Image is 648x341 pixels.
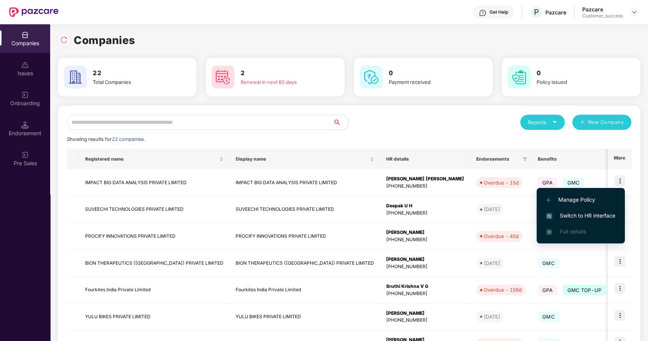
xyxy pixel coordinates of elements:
img: svg+xml;base64,PHN2ZyB4bWxucz0iaHR0cDovL3d3dy53My5vcmcvMjAwMC9zdmciIHdpZHRoPSI2MCIgaGVpZ2h0PSI2MC... [360,66,383,88]
td: Fourkites India Private Limited [79,277,230,304]
td: IMPACT BIG DATA ANALYSIS PRIVATE LIMITED [79,169,230,196]
img: svg+xml;base64,PHN2ZyB4bWxucz0iaHR0cDovL3d3dy53My5vcmcvMjAwMC9zdmciIHdpZHRoPSIxNiIgaGVpZ2h0PSIxNi... [546,213,552,219]
div: Pazcare [545,9,566,16]
span: New Company [588,118,624,126]
span: Endorsements [476,156,520,162]
span: Full details [560,228,586,235]
img: svg+xml;base64,PHN2ZyBpZD0iQ29tcGFuaWVzIiB4bWxucz0iaHR0cDovL3d3dy53My5vcmcvMjAwMC9zdmciIHdpZHRoPS... [21,31,29,39]
img: svg+xml;base64,PHN2ZyB4bWxucz0iaHR0cDovL3d3dy53My5vcmcvMjAwMC9zdmciIHdpZHRoPSIxNi4zNjMiIGhlaWdodD... [546,229,552,235]
span: filter [521,155,529,164]
td: YULU BIKES PRIVATE LIMITED [230,304,380,331]
div: Reports [528,118,557,126]
img: svg+xml;base64,PHN2ZyB3aWR0aD0iMjAiIGhlaWdodD0iMjAiIHZpZXdCb3g9IjAgMCAyMCAyMCIgZmlsbD0ibm9uZSIgeG... [21,151,29,159]
div: Overdue - 40d [484,232,519,240]
span: search [333,119,349,125]
span: GMC [538,258,559,268]
h3: 0 [389,68,471,78]
div: [PHONE_NUMBER] [386,290,464,297]
div: [DATE] [484,259,500,267]
div: Customer_success [582,13,623,19]
span: GMC [538,311,559,322]
div: Total Companies [93,78,175,86]
td: YULU BIKES PRIVATE LIMITED [79,304,230,331]
img: svg+xml;base64,PHN2ZyBpZD0iRHJvcGRvd24tMzJ4MzIiIHhtbG5zPSJodHRwOi8vd3d3LnczLm9yZy8yMDAwL3N2ZyIgd2... [631,9,637,15]
span: Switch to HR interface [546,212,615,220]
h1: Companies [74,32,135,49]
th: HR details [380,149,470,169]
div: Payment received [389,78,471,86]
div: [PHONE_NUMBER] [386,210,464,217]
span: Showing results for [67,136,145,142]
span: caret-down [552,120,557,125]
img: icon [615,310,625,320]
img: icon [615,256,625,267]
td: PROCIFY INNOVATIONS PRIVATE LIMITED [79,223,230,250]
div: Policy issued [537,78,619,86]
span: GMC TOP-UP [563,285,606,295]
td: SUVEECHI TECHNOLOGIES PRIVATE LIMITED [230,196,380,223]
div: [DATE] [484,205,500,213]
td: BION THERAPEUTICS ([GEOGRAPHIC_DATA]) PRIVATE LIMITED [79,250,230,277]
span: plus [580,120,585,126]
div: [PERSON_NAME] [386,310,464,317]
img: svg+xml;base64,PHN2ZyB4bWxucz0iaHR0cDovL3d3dy53My5vcmcvMjAwMC9zdmciIHdpZHRoPSI2MCIgaGVpZ2h0PSI2MC... [212,66,234,88]
span: Registered name [85,156,218,162]
th: Display name [230,149,380,169]
th: More [608,149,631,169]
img: svg+xml;base64,PHN2ZyB4bWxucz0iaHR0cDovL3d3dy53My5vcmcvMjAwMC9zdmciIHdpZHRoPSI2MCIgaGVpZ2h0PSI2MC... [64,66,87,88]
button: search [333,115,349,130]
div: Pazcare [582,6,623,13]
div: Overdue - 15d [484,179,519,186]
div: [PERSON_NAME] [386,229,464,236]
div: Get Help [490,9,508,15]
img: svg+xml;base64,PHN2ZyBpZD0iSXNzdWVzX2Rpc2FibGVkIiB4bWxucz0iaHR0cDovL3d3dy53My5vcmcvMjAwMC9zdmciIH... [21,61,29,69]
td: IMPACT BIG DATA ANALYSIS PRIVATE LIMITED [230,169,380,196]
div: [PHONE_NUMBER] [386,183,464,190]
div: [PERSON_NAME] [386,256,464,263]
div: Deepak U H [386,202,464,210]
span: 22 companies. [112,136,145,142]
button: plusNew Company [572,115,631,130]
td: SUVEECHI TECHNOLOGIES PRIVATE LIMITED [79,196,230,223]
div: [PHONE_NUMBER] [386,263,464,270]
div: [PHONE_NUMBER] [386,317,464,324]
span: P [534,8,539,17]
img: New Pazcare Logo [9,7,59,17]
span: GPA [538,285,557,295]
span: Display name [236,156,368,162]
img: icon [615,283,625,294]
td: Fourkites India Private Limited [230,277,380,304]
div: [PHONE_NUMBER] [386,236,464,243]
div: Sruthi Krishna V G [386,283,464,290]
h3: 22 [93,68,175,78]
img: svg+xml;base64,PHN2ZyB4bWxucz0iaHR0cDovL3d3dy53My5vcmcvMjAwMC9zdmciIHdpZHRoPSI2MCIgaGVpZ2h0PSI2MC... [508,66,531,88]
div: Overdue - 156d [484,286,522,294]
img: icon [615,175,625,186]
td: PROCIFY INNOVATIONS PRIVATE LIMITED [230,223,380,250]
th: Registered name [79,149,230,169]
img: svg+xml;base64,PHN2ZyB3aWR0aD0iMTQuNSIgaGVpZ2h0PSIxNC41IiB2aWV3Qm94PSIwIDAgMTYgMTYiIGZpbGw9Im5vbm... [21,121,29,129]
span: Manage Policy [546,196,615,204]
div: Renewal in next 60 days [241,78,323,86]
div: [DATE] [484,313,500,320]
div: [PERSON_NAME] [PERSON_NAME] [386,175,464,183]
img: svg+xml;base64,PHN2ZyB3aWR0aD0iMjAiIGhlaWdodD0iMjAiIHZpZXdCb3g9IjAgMCAyMCAyMCIgZmlsbD0ibm9uZSIgeG... [21,91,29,99]
img: svg+xml;base64,PHN2ZyB4bWxucz0iaHR0cDovL3d3dy53My5vcmcvMjAwMC9zdmciIHdpZHRoPSIxMi4yMDEiIGhlaWdodD... [546,198,551,202]
span: GPA [538,177,557,188]
span: GMC [563,177,585,188]
span: filter [523,157,527,161]
h3: 2 [241,68,323,78]
img: svg+xml;base64,PHN2ZyBpZD0iSGVscC0zMngzMiIgeG1sbnM9Imh0dHA6Ly93d3cudzMub3JnLzIwMDAvc3ZnIiB3aWR0aD... [479,9,486,17]
img: svg+xml;base64,PHN2ZyBpZD0iUmVsb2FkLTMyeDMyIiB4bWxucz0iaHR0cDovL3d3dy53My5vcmcvMjAwMC9zdmciIHdpZH... [60,36,68,44]
td: BION THERAPEUTICS ([GEOGRAPHIC_DATA]) PRIVATE LIMITED [230,250,380,277]
h3: 0 [537,68,619,78]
